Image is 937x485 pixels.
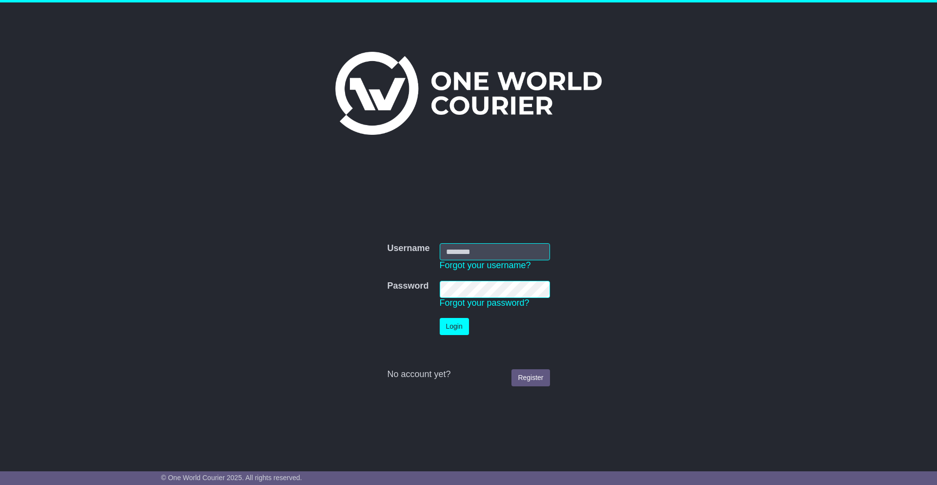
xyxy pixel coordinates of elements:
button: Login [440,318,469,335]
label: Password [387,281,428,292]
a: Forgot your password? [440,298,530,308]
a: Forgot your username? [440,260,531,270]
div: No account yet? [387,369,550,380]
img: One World [335,52,602,135]
a: Register [511,369,550,386]
label: Username [387,243,429,254]
span: © One World Courier 2025. All rights reserved. [161,474,302,482]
